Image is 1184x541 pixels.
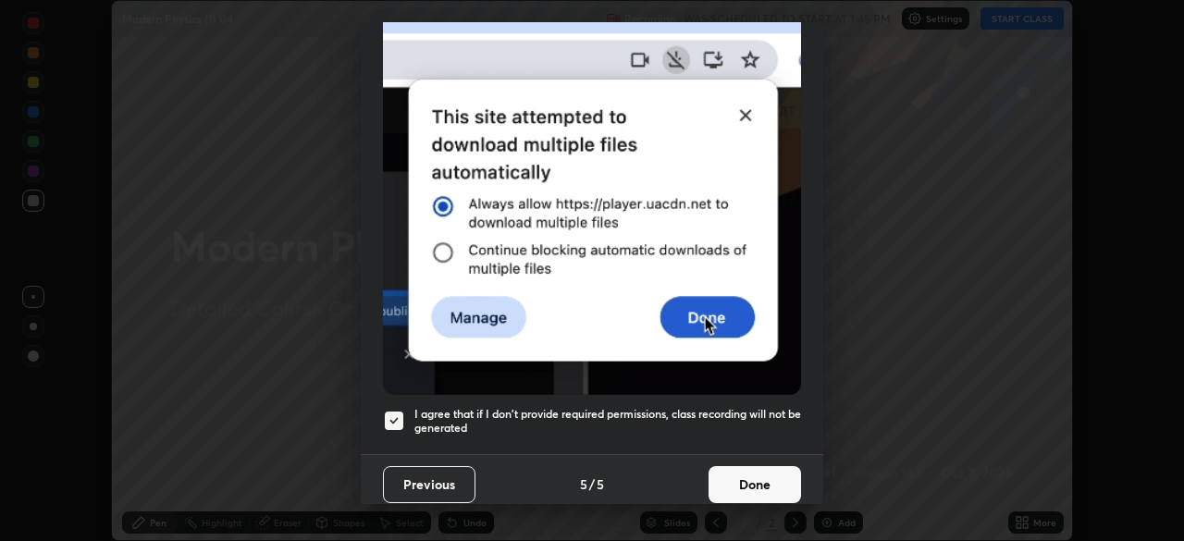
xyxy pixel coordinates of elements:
[383,466,475,503] button: Previous
[414,407,801,436] h5: I agree that if I don't provide required permissions, class recording will not be generated
[597,474,604,494] h4: 5
[589,474,595,494] h4: /
[580,474,587,494] h4: 5
[709,466,801,503] button: Done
